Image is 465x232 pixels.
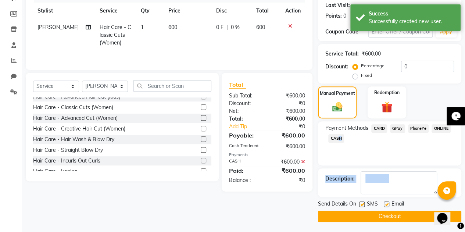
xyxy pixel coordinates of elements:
span: Total [229,81,246,89]
span: 600 [256,24,265,31]
div: - [351,1,354,9]
div: ₹0 [267,100,311,107]
div: ₹600.00 [267,92,311,100]
div: ₹600.00 [267,143,311,150]
div: Payments [229,152,305,158]
div: ₹600.00 [267,131,311,140]
div: Discount: [325,63,348,71]
th: Service [95,3,136,19]
span: Hair Care - Classic Cuts (Women) [100,24,131,46]
div: ₹600.00 [267,158,311,166]
th: Qty [136,3,164,19]
div: Hair Care - Classic Cuts (Women) [33,104,113,111]
div: ₹600.00 [362,50,381,58]
div: Coupon Code [325,28,368,36]
label: Fixed [361,72,372,79]
img: _cash.svg [329,101,346,113]
div: Hair Care - Hair Wash & Blow Dry [33,136,114,143]
div: Sub Total: [223,92,267,100]
div: Total: [223,115,267,123]
th: Disc [212,3,251,19]
div: Hair Care - Straight Blow Dry [33,146,103,154]
div: Last Visit: [325,1,350,9]
div: Successfully created new user. [369,18,455,25]
th: Total [251,3,281,19]
div: Payable: [223,131,267,140]
div: Hair Care - Creative Hair Cut (Women) [33,125,125,133]
span: 0 F [216,24,223,31]
iframe: chat widget [434,203,458,225]
span: ONLINE [432,124,451,133]
span: [PERSON_NAME] [37,24,79,31]
span: Email [391,200,404,209]
span: | [226,24,228,31]
span: CARD [371,124,387,133]
img: _gift.svg [378,100,396,114]
button: Checkout [318,211,461,222]
div: Balance : [223,176,267,184]
span: PhonePe [408,124,429,133]
div: Paid: [223,166,267,175]
div: Hair Care - Incurls Out Curls [33,157,100,165]
span: Send Details On [318,200,356,209]
div: ₹600.00 [267,107,311,115]
label: Manual Payment [320,90,355,97]
div: ₹600.00 [267,166,311,175]
span: CASH [328,134,344,143]
div: Service Total: [325,50,359,58]
div: Discount: [223,100,267,107]
label: Percentage [361,63,384,69]
div: CASH [223,158,267,166]
a: Add Tip [223,123,274,131]
span: 0 % [231,24,240,31]
div: Hair Care - Ironing [33,168,77,175]
input: Enter Offer / Coupon Code [368,26,433,38]
div: Points: [325,12,342,20]
label: Redemption [374,89,400,96]
div: Description: [325,175,355,183]
th: Price [164,3,212,19]
span: 1 [141,24,144,31]
input: Search or Scan [133,80,211,92]
th: Action [281,3,305,19]
div: 0 [343,12,346,20]
div: ₹0 [274,123,311,131]
div: ₹0 [267,176,311,184]
span: SMS [367,200,378,209]
span: 600 [168,24,177,31]
div: Net: [223,107,267,115]
div: Cash Tendered: [223,143,267,150]
div: Hair Care - Advanced Cut (Women) [33,114,118,122]
div: ₹600.00 [267,115,311,123]
div: Success [369,10,455,18]
th: Stylist [33,3,95,19]
button: Apply [436,26,457,38]
span: Payment Methods [325,124,368,132]
span: GPay [390,124,405,133]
